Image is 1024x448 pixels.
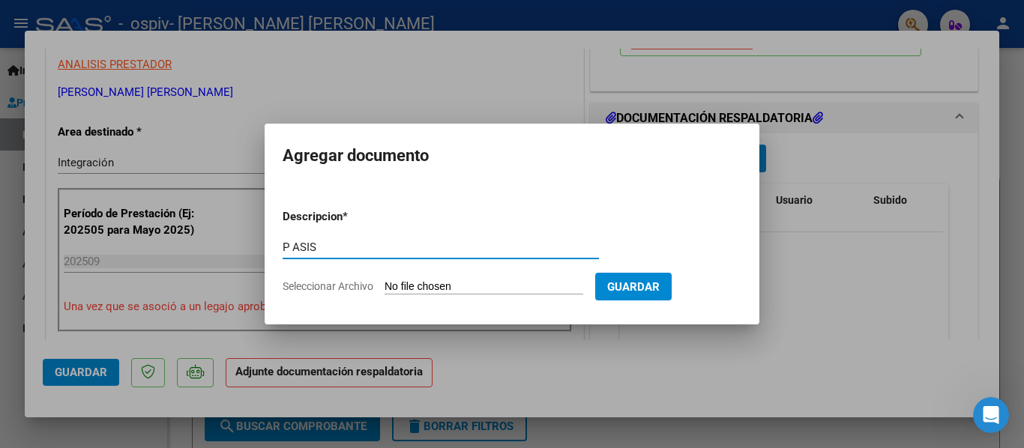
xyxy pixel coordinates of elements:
[607,280,660,294] span: Guardar
[283,142,741,170] h2: Agregar documento
[283,280,373,292] span: Seleccionar Archivo
[973,397,1009,433] iframe: Intercom live chat
[595,273,672,300] button: Guardar
[283,208,421,225] p: Descripcion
